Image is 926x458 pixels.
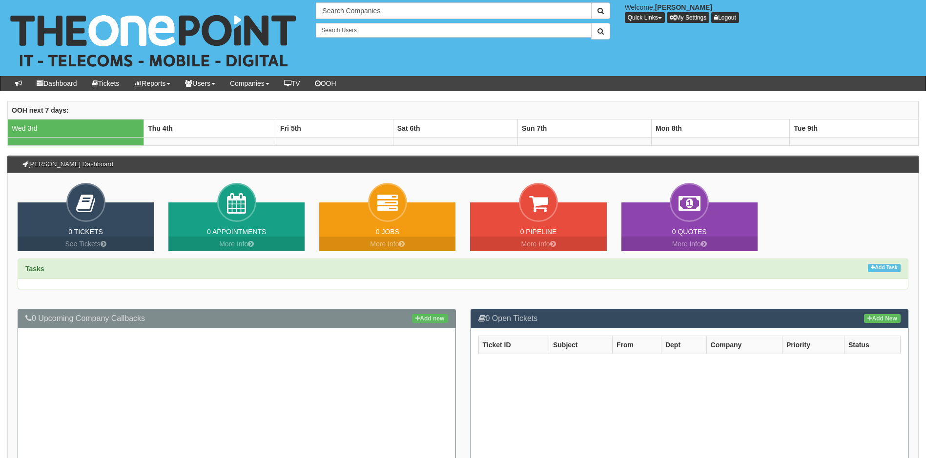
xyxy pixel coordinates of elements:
th: Thu 4th [144,119,276,137]
h3: 0 Open Tickets [478,314,901,323]
h3: [PERSON_NAME] Dashboard [18,156,118,173]
b: [PERSON_NAME] [655,3,712,11]
th: OOH next 7 days: [8,101,919,119]
a: 0 Tickets [68,228,103,236]
h3: 0 Upcoming Company Callbacks [25,314,448,323]
a: More Info [621,237,758,251]
a: 0 Quotes [672,228,707,236]
a: Reports [126,76,178,91]
a: 0 Jobs [376,228,399,236]
th: Priority [782,336,844,354]
a: More Info [319,237,455,251]
a: Add Task [868,264,901,272]
a: TV [277,76,308,91]
th: Tue 9th [790,119,919,137]
a: Add new [412,314,448,323]
td: Wed 3rd [8,119,144,137]
th: Subject [549,336,612,354]
th: Dept [661,336,706,354]
a: My Settings [667,12,710,23]
strong: Tasks [25,265,44,273]
a: Dashboard [29,76,84,91]
a: OOH [308,76,344,91]
th: From [612,336,661,354]
th: Fri 5th [276,119,393,137]
th: Sat 6th [393,119,517,137]
div: Welcome, [617,2,926,23]
th: Mon 8th [652,119,790,137]
a: More Info [168,237,305,251]
a: 0 Pipeline [520,228,557,236]
th: Sun 7th [518,119,652,137]
a: More Info [470,237,606,251]
th: Ticket ID [478,336,549,354]
th: Status [844,336,900,354]
th: Company [706,336,782,354]
a: Tickets [84,76,127,91]
button: Quick Links [625,12,665,23]
a: 0 Appointments [207,228,266,236]
a: Add New [864,314,901,323]
a: See Tickets [18,237,154,251]
input: Search Companies [316,2,591,19]
a: Companies [223,76,277,91]
input: Search Users [316,23,591,38]
a: Logout [711,12,739,23]
a: Users [178,76,223,91]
